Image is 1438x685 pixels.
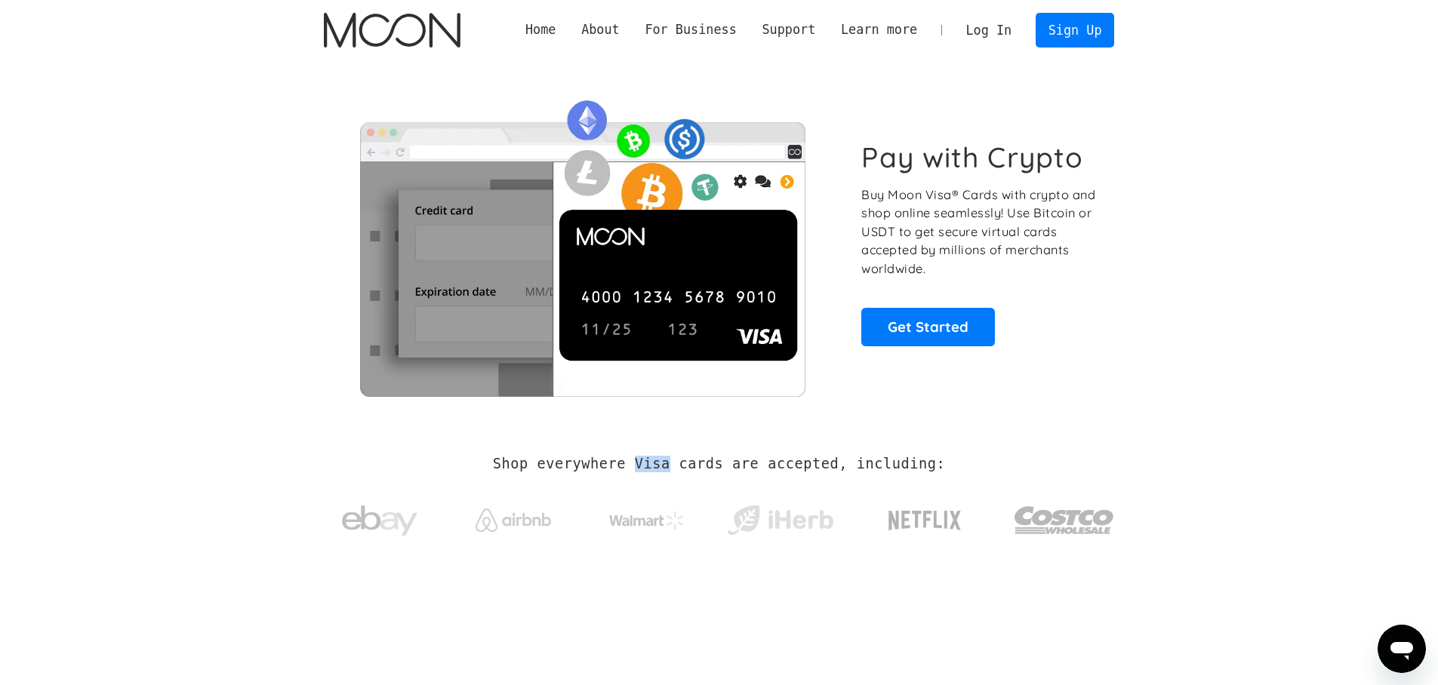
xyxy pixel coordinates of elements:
p: Buy Moon Visa® Cards with crypto and shop online seamlessly! Use Bitcoin or USDT to get secure vi... [861,186,1098,278]
img: Costco [1014,492,1115,548]
a: ebay [324,482,436,552]
h1: Pay with Crypto [861,140,1083,174]
div: About [581,20,620,39]
a: Log In [953,14,1024,47]
a: Home [513,20,568,39]
img: Airbnb [476,508,551,532]
div: Support [750,20,828,39]
a: Walmart [590,496,703,537]
a: Netflix [858,487,993,547]
h2: Shop everywhere Visa cards are accepted, including: [493,456,945,472]
div: Support [762,20,815,39]
div: Learn more [828,20,930,39]
img: Moon Logo [324,13,460,48]
iframe: Mesajlaşma penceresini başlatma düğmesi [1378,625,1426,673]
img: iHerb [724,501,836,540]
a: Sign Up [1036,13,1114,47]
img: Netflix [887,502,962,539]
a: iHerb [724,486,836,548]
a: home [324,13,460,48]
a: Costco [1014,477,1115,556]
img: Walmart [609,511,685,530]
div: Learn more [841,20,917,39]
img: Moon Cards let you spend your crypto anywhere Visa is accepted. [324,90,841,396]
img: ebay [342,497,417,545]
a: Airbnb [457,493,569,539]
div: About [568,20,632,39]
div: For Business [645,20,736,39]
a: Get Started [861,308,995,346]
div: For Business [633,20,750,39]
